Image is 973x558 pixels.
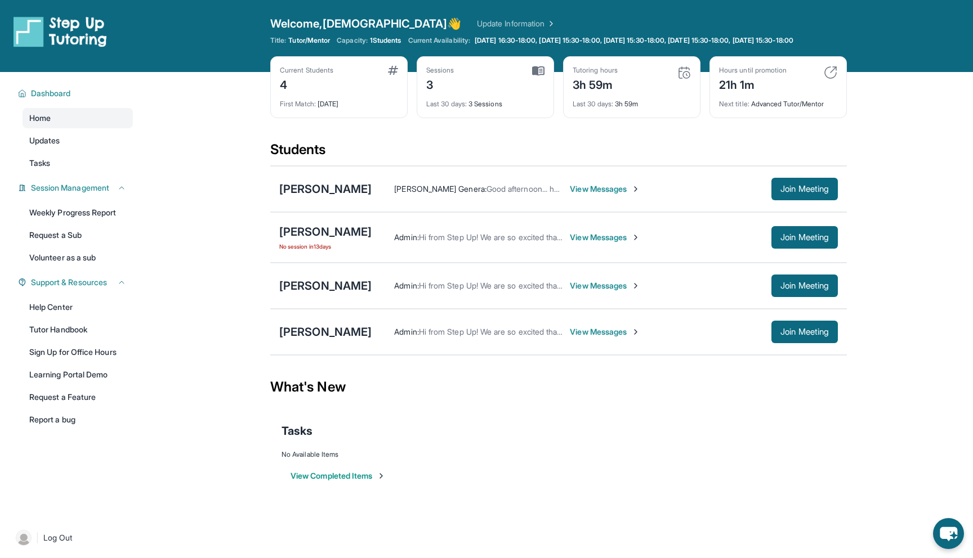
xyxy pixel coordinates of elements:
span: No session in 13 days [279,242,372,251]
a: Help Center [23,297,133,317]
a: [DATE] 16:30-18:00, [DATE] 15:30-18:00, [DATE] 15:30-18:00, [DATE] 15:30-18:00, [DATE] 15:30-18:00 [472,36,796,45]
img: Chevron Right [544,18,556,29]
button: Join Meeting [771,274,838,297]
button: chat-button [933,518,964,549]
span: | [36,531,39,544]
span: [PERSON_NAME] Genera : [394,184,486,193]
span: Support & Resources [31,277,107,288]
div: What's New [270,362,847,412]
a: Update Information [477,18,556,29]
span: Admin : [394,232,418,242]
div: [PERSON_NAME] [279,181,372,197]
span: First Match : [280,100,316,108]
div: Sessions [426,66,454,75]
div: Students [270,141,847,165]
a: Weekly Progress Report [23,202,133,223]
div: Hours until promotion [719,66,787,75]
div: 3h 59m [573,93,691,109]
a: Volunteer as a sub [23,247,133,268]
div: 21h 1m [719,75,787,93]
div: [PERSON_NAME] [279,278,372,294]
img: card [388,66,398,75]
span: Current Availability: [408,36,470,45]
img: card [824,66,837,79]
span: View Messages [570,232,640,243]
span: Tutor/Mentor [288,36,330,45]
span: Last 30 days : [426,100,467,108]
div: 3 Sessions [426,93,544,109]
img: Chevron-Right [631,281,640,290]
span: Tasks [282,423,313,439]
a: Sign Up for Office Hours [23,342,133,362]
button: Dashboard [26,88,126,99]
span: Join Meeting [780,186,829,192]
a: Request a Feature [23,387,133,407]
div: No Available Items [282,450,836,459]
span: Last 30 days : [573,100,613,108]
a: Tutor Handbook [23,319,133,340]
span: Admin : [394,327,418,336]
span: Title: [270,36,286,45]
button: Join Meeting [771,178,838,200]
span: Join Meeting [780,282,829,289]
div: 3h 59m [573,75,618,93]
a: Tasks [23,153,133,173]
button: Join Meeting [771,226,838,249]
span: Home [29,112,51,124]
span: Good afternoon... hope you had a nice weekend. Here is [PERSON_NAME]'s homework. Thank you, [PERS... [486,184,905,193]
span: [DATE] 16:30-18:00, [DATE] 15:30-18:00, [DATE] 15:30-18:00, [DATE] 15:30-18:00, [DATE] 15:30-18:00 [475,36,793,45]
span: View Messages [570,183,640,195]
img: card [677,66,691,79]
button: Session Management [26,182,126,193]
span: Join Meeting [780,234,829,241]
img: card [532,66,544,76]
span: Welcome, [DEMOGRAPHIC_DATA] 👋 [270,16,461,31]
a: Request a Sub [23,225,133,245]
img: user-img [16,530,32,546]
span: View Messages [570,326,640,337]
a: Updates [23,130,133,151]
div: 4 [280,75,333,93]
span: View Messages [570,280,640,291]
span: Updates [29,135,60,146]
div: [PERSON_NAME] [279,224,372,240]
a: Learning Portal Demo [23,364,133,385]
span: Admin : [394,281,418,290]
img: Chevron-Right [631,327,640,336]
a: Home [23,108,133,128]
button: View Completed Items [291,470,386,481]
img: logo [14,16,107,47]
div: 3 [426,75,454,93]
span: Join Meeting [780,328,829,335]
span: Session Management [31,182,109,193]
span: 1 Students [370,36,401,45]
span: Next title : [719,100,749,108]
span: Log Out [43,532,73,543]
span: Tasks [29,157,50,169]
img: Chevron-Right [631,184,640,193]
span: Dashboard [31,88,71,99]
span: Capacity: [337,36,368,45]
button: Support & Resources [26,277,126,288]
a: |Log Out [11,525,133,550]
div: Current Students [280,66,333,75]
img: Chevron-Right [631,233,640,242]
div: [DATE] [280,93,398,109]
div: Advanced Tutor/Mentor [719,93,837,109]
div: Tutoring hours [573,66,618,75]
a: Report a bug [23,409,133,430]
button: Join Meeting [771,321,838,343]
div: [PERSON_NAME] [279,324,372,340]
